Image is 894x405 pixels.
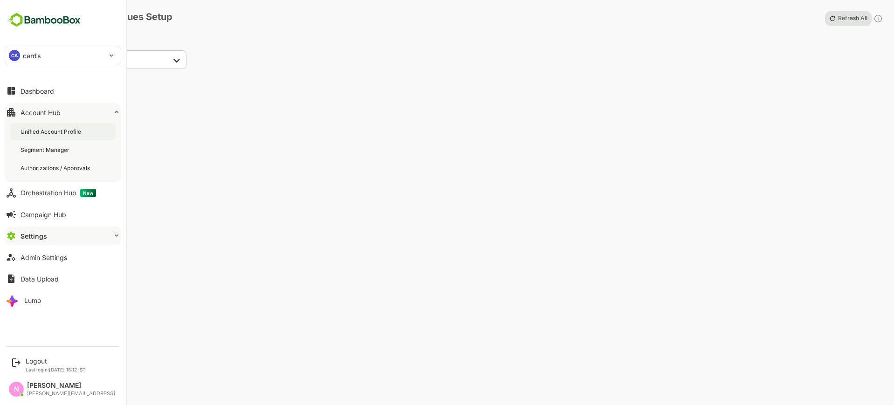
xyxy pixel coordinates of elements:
div: Campaign Hub [21,211,66,219]
div: Lumo [24,296,41,304]
div: Account Hub [21,109,61,117]
div: Logout [26,357,86,365]
p: Attribute Category [72,37,201,44]
div: N [9,382,24,397]
div: [PERSON_NAME][EMAIL_ADDRESS] [27,391,115,397]
button: Campaign Hub [5,205,121,224]
button: Account Hub [5,103,121,122]
p: cards [23,51,41,61]
div: Dashboard [21,87,54,95]
button: Lumo [5,291,121,309]
img: BambooboxFullLogoMark.5f36c76dfaba33ec1ec1367b70bb1252.svg [5,11,83,29]
div: Admin Settings [21,254,67,261]
button: Settings [5,227,121,245]
div: Authorizations / Approvals [21,164,92,172]
div: CAcards [5,46,121,65]
span: New [80,189,96,197]
div: ​ [70,50,186,69]
div: CA [9,50,20,61]
button: Admin Settings [5,248,121,267]
button: Data Upload [5,269,121,288]
div: Segment Manager [21,146,71,154]
button: Dashboard [5,82,121,100]
div: Data Upload [21,275,59,283]
div: Unified Account Profile [21,128,83,136]
div: Orchestration Hub [21,189,96,197]
p: Last login: [DATE] 18:12 IST [26,367,86,372]
div: Click to refresh values for all attributes in the selected attribute category [873,11,883,26]
div: Settings [21,232,47,240]
button: Orchestration HubNew [5,184,121,202]
div: [PERSON_NAME] [27,382,115,390]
